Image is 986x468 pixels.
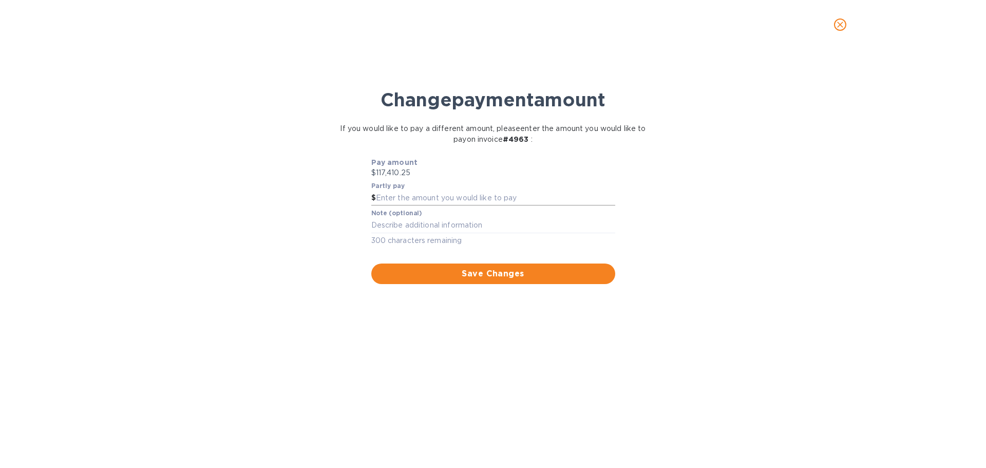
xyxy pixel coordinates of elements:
label: Note (optional) [371,211,422,217]
p: If you would like to pay a different amount, please enter the amount you would like to pay on inv... [339,123,647,145]
button: close [828,12,852,37]
div: $ [371,191,376,206]
p: $117,410.25 [371,167,615,178]
span: Save Changes [380,268,607,280]
b: Change payment amount [381,88,605,111]
b: # 4963 [503,135,529,143]
button: Save Changes [371,264,615,284]
input: Enter the amount you would like to pay [376,191,615,206]
label: Partly pay [371,183,405,189]
p: 300 characters remaining [371,235,615,247]
b: Pay amount [371,158,418,166]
